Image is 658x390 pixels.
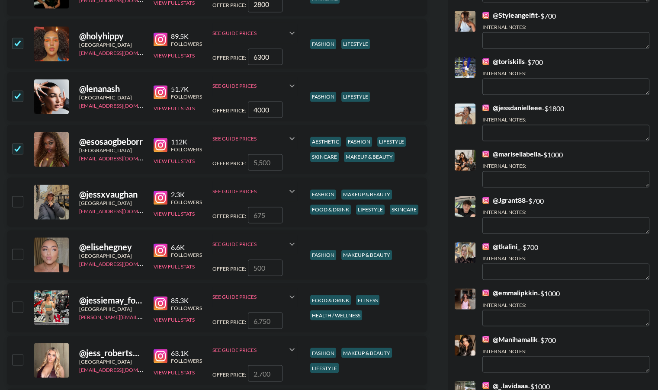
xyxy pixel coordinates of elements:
[154,158,195,164] button: View Full Stats
[79,101,166,109] a: [EMAIL_ADDRESS][DOMAIN_NAME]
[341,250,392,260] div: makeup & beauty
[482,348,649,354] div: Internal Notes:
[171,243,202,252] div: 6.6K
[79,206,166,214] a: [EMAIL_ADDRESS][DOMAIN_NAME]
[482,150,649,187] div: - $ 1000
[310,295,351,305] div: food & drink
[482,255,649,262] div: Internal Notes:
[212,135,287,142] div: See Guide Prices
[171,252,202,258] div: Followers
[212,371,246,377] span: Offer Price:
[310,363,339,373] div: lifestyle
[482,336,489,342] img: Instagram
[341,348,392,358] div: makeup & beauty
[79,94,143,101] div: [GEOGRAPHIC_DATA]
[344,152,395,162] div: makeup & beauty
[341,39,370,49] div: lifestyle
[79,153,166,162] a: [EMAIL_ADDRESS][DOMAIN_NAME]
[79,347,143,358] div: @ jess_roberts0250
[482,163,649,169] div: Internal Notes:
[154,191,167,205] img: Instagram
[154,243,167,257] img: Instagram
[154,32,167,46] img: Instagram
[171,146,202,153] div: Followers
[212,128,297,149] div: See Guide Prices
[341,189,392,199] div: makeup & beauty
[212,265,246,272] span: Offer Price:
[154,369,195,375] button: View Full Stats
[482,11,649,48] div: - $ 700
[212,22,297,43] div: See Guide Prices
[482,196,526,205] a: @Jgrant88
[482,197,489,204] img: Instagram
[310,39,336,49] div: fashion
[212,241,287,247] div: See Guide Prices
[79,242,143,253] div: @ elisehegney
[212,294,287,300] div: See Guide Prices
[79,305,143,312] div: [GEOGRAPHIC_DATA]
[212,181,297,201] div: See Guide Prices
[482,57,649,95] div: - $ 700
[310,205,351,214] div: food & drink
[482,209,649,215] div: Internal Notes:
[171,296,202,304] div: 85.3K
[482,57,525,66] a: @toriskills
[171,85,202,93] div: 51.7K
[482,196,649,233] div: - $ 700
[154,52,195,59] button: View Full Stats
[79,312,207,320] a: [PERSON_NAME][EMAIL_ADDRESS][DOMAIN_NAME]
[154,138,167,152] img: Instagram
[310,310,362,320] div: health / wellness
[482,104,489,111] img: Instagram
[310,137,341,147] div: aesthetic
[79,136,143,147] div: @ esosaogbeborr
[212,188,287,195] div: See Guide Prices
[482,24,649,30] div: Internal Notes:
[171,199,202,205] div: Followers
[171,348,202,357] div: 63.1K
[310,152,339,162] div: skincare
[212,30,287,36] div: See Guide Prices
[377,137,406,147] div: lifestyle
[154,105,195,112] button: View Full Stats
[310,92,336,102] div: fashion
[212,346,287,353] div: See Guide Prices
[212,213,246,219] span: Offer Price:
[171,357,202,364] div: Followers
[482,116,649,123] div: Internal Notes:
[79,253,143,259] div: [GEOGRAPHIC_DATA]
[248,259,282,276] input: 500
[248,312,282,329] input: 6,750
[212,107,246,114] span: Offer Price:
[248,365,282,381] input: 2,700
[154,85,167,99] img: Instagram
[482,58,489,65] img: Instagram
[482,11,538,19] a: @Styleangelfit
[79,31,143,42] div: @ holyhippy
[482,242,649,280] div: - $ 700
[212,286,297,307] div: See Guide Prices
[171,137,202,146] div: 112K
[356,205,385,214] div: lifestyle
[482,301,649,308] div: Internal Notes:
[248,48,282,65] input: 6,300
[310,348,336,358] div: fashion
[171,304,202,311] div: Followers
[482,103,649,141] div: - $ 1800
[79,189,143,200] div: @ jessxvaughan
[248,154,282,170] input: 5,500
[482,243,489,250] img: Instagram
[79,200,143,206] div: [GEOGRAPHIC_DATA]
[482,103,542,112] a: @jessdanielleee
[482,288,649,326] div: - $ 1000
[212,318,246,325] span: Offer Price:
[79,259,166,267] a: [EMAIL_ADDRESS][DOMAIN_NAME]
[154,296,167,310] img: Instagram
[248,207,282,223] input: 675
[482,150,489,157] img: Instagram
[154,316,195,323] button: View Full Stats
[171,190,202,199] div: 2.3K
[171,41,202,47] div: Followers
[482,381,528,390] a: @_.lavidaaa
[212,83,287,89] div: See Guide Prices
